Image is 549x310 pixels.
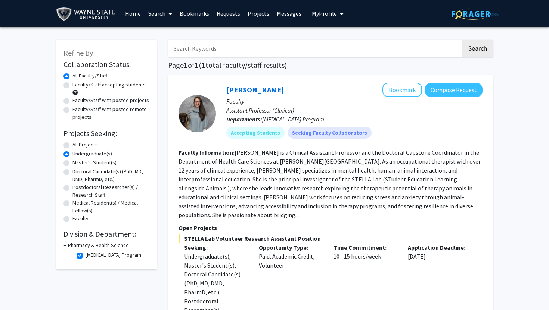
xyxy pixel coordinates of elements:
label: Master's Student(s) [72,159,117,167]
b: Faculty Information: [179,149,235,156]
input: Search Keywords [168,40,461,57]
p: Faculty [226,97,483,106]
h2: Projects Seeking: [63,129,149,138]
label: Postdoctoral Researcher(s) / Research Staff [72,183,149,199]
label: Faculty/Staff accepting students [72,81,146,89]
span: My Profile [312,10,337,17]
a: Messages [273,0,305,26]
label: Medical Resident(s) / Medical Fellow(s) [72,199,149,215]
a: Projects [244,0,273,26]
mat-chip: Seeking Faculty Collaborators [288,127,372,139]
label: [MEDICAL_DATA] Program [86,251,141,259]
p: Seeking: [184,243,248,252]
span: 1 [201,60,205,70]
label: Undergraduate(s) [72,150,112,158]
h1: Page of ( total faculty/staff results) [168,61,493,70]
a: Requests [213,0,244,26]
span: 1 [195,60,199,70]
label: All Faculty/Staff [72,72,107,80]
h2: Collaboration Status: [63,60,149,69]
p: Application Deadline: [408,243,471,252]
p: Opportunity Type: [259,243,322,252]
label: Faculty/Staff with posted projects [72,97,149,104]
iframe: Chat [6,276,32,304]
label: All Projects [72,141,98,149]
p: Open Projects [179,223,483,232]
span: STELLA Lab Volunteer Research Assistant Position [179,234,483,243]
span: 1 [184,60,188,70]
b: Departments: [226,116,262,123]
p: Assistant Professor (Clinical) [226,106,483,115]
button: Search [462,40,493,57]
button: Add Christine Kivlen to Bookmarks [382,83,422,97]
label: Doctoral Candidate(s) (PhD, MD, DMD, PharmD, etc.) [72,168,149,183]
img: ForagerOne Logo [452,8,499,20]
h3: Pharmacy & Health Science [68,241,129,249]
img: Wayne State University Logo [56,6,118,23]
a: Search [145,0,176,26]
a: Bookmarks [176,0,213,26]
a: [PERSON_NAME] [226,85,284,94]
p: Time Commitment: [334,243,397,252]
a: Home [121,0,145,26]
label: Faculty/Staff with posted remote projects [72,105,149,121]
mat-chip: Accepting Students [226,127,285,139]
button: Compose Request to Christine Kivlen [425,83,483,97]
label: Faculty [72,215,89,222]
fg-read-more: [PERSON_NAME] is a Clinical Assistant Professor and the Doctoral Capstone Coordinator in the Depa... [179,149,481,219]
span: Refine By [63,48,93,57]
h2: Division & Department: [63,230,149,238]
span: [MEDICAL_DATA] Program [262,116,324,123]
